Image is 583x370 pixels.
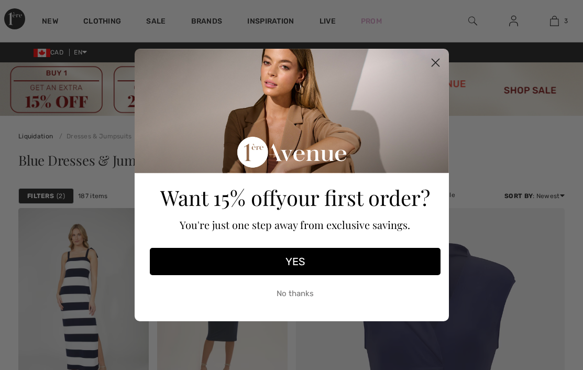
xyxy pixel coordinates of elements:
[276,183,430,211] span: your first order?
[160,183,276,211] span: Want 15% off
[180,217,410,232] span: You're just one step away from exclusive savings.
[426,53,445,72] button: Close dialog
[150,248,441,275] button: YES
[150,280,441,307] button: No thanks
